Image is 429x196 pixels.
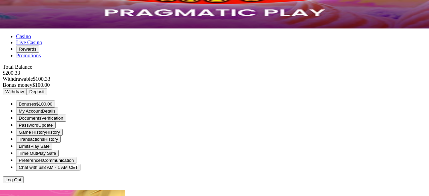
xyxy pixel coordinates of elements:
button: Withdraw [3,88,27,95]
span: Password [19,123,39,128]
span: Verification [41,116,63,121]
span: Chat with us [19,165,43,170]
span: Communication [43,158,74,163]
button: 777 iconGame HistoryHistory [16,129,63,136]
a: Live Casino [16,40,42,45]
button: user iconMy AccountDetails [16,108,58,115]
span: Limits [19,144,30,149]
span: Game History [19,130,46,135]
a: Promotions [16,53,41,58]
span: Bonus money [3,82,32,88]
button: Log Out [3,176,24,183]
nav: Main menu [3,34,426,59]
button: Deposit [27,88,47,95]
button: smiley iconBonuses$100.00 [16,101,55,108]
span: $100.00 [36,102,52,107]
div: $200.33 [3,70,426,76]
button: limits iconLimitsPlay Safe [16,143,52,150]
div: Total Balance [3,64,426,76]
span: Rewards [19,47,37,52]
button: chat iconChat with us8 AM - 1 AM CET [16,164,80,171]
span: Time Out [19,151,37,156]
span: Play Safe [30,144,50,149]
a: Casino [16,34,31,39]
span: Play Safe [37,151,56,156]
span: Deposit [29,89,45,94]
span: History [46,130,60,135]
span: Details [42,109,56,114]
span: 8 AM - 1 AM CET [43,165,78,170]
span: Bonuses [19,102,36,107]
button: credit-card iconTransactionsHistory [16,136,61,143]
button: Rewards [16,46,39,53]
button: clock iconTime OutPlay Safe [16,150,59,157]
button: info iconPreferencesCommunication [16,157,76,164]
span: Withdraw [5,89,24,94]
span: Log Out [5,177,21,182]
span: Documents [19,116,41,121]
div: $100.33 [3,76,426,82]
span: Preferences [19,158,43,163]
button: lock iconPasswordUpdate [16,122,56,129]
span: My Account [19,109,42,114]
span: Update [39,123,53,128]
span: Transactions [19,137,44,142]
span: History [44,137,58,142]
button: doc iconDocumentsVerification [16,115,66,122]
div: $100.00 [3,82,426,88]
span: Withdrawable [3,76,33,82]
